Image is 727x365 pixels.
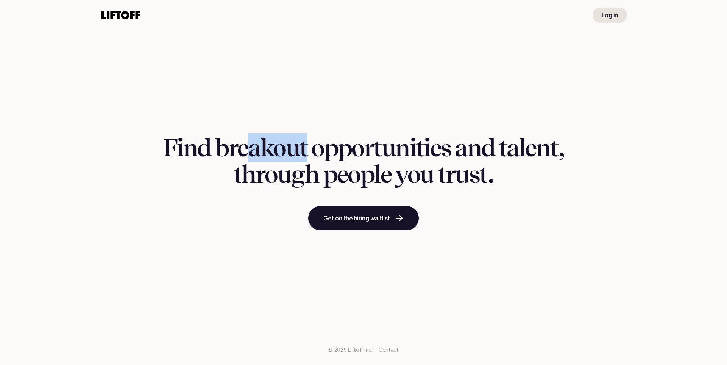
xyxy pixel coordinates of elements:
[308,206,419,230] a: Get on the hiring waitlist
[323,214,390,223] p: Get on the hiring waitlist
[379,347,399,353] a: Contact
[328,346,373,354] p: © 2025 Liftoff Inc.
[602,11,618,20] p: Log in
[593,8,627,23] a: Log in
[163,135,564,188] h1: Find breakout opportunities and talent, through people you trust.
